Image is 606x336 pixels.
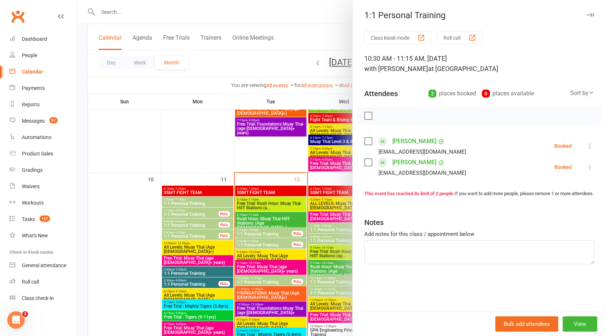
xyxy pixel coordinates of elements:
[22,36,47,42] div: Dashboard
[9,96,77,113] a: Reports
[22,183,40,189] div: Waivers
[9,7,27,25] a: Clubworx
[9,211,77,228] a: Tasks 127
[22,200,44,206] div: Workouts
[364,190,594,198] div: If you want to add more people, please remove 1 or more attendees.
[428,90,436,98] div: 2
[563,316,597,332] button: View
[379,168,466,178] div: [EMAIL_ADDRESS][DOMAIN_NAME]
[364,191,455,196] strong: This event has reached its limit of 2 people.
[9,113,77,129] a: Messages 57
[22,151,53,157] div: Product Sales
[22,134,51,140] div: Automations
[364,54,594,74] div: 10:30 AM - 11:15 AM, [DATE]
[9,274,77,290] a: Roll call
[364,65,428,72] span: with [PERSON_NAME]
[9,290,77,307] a: Class kiosk mode
[392,135,436,147] a: [PERSON_NAME]
[392,157,436,168] a: [PERSON_NAME]
[428,65,498,72] span: at [GEOGRAPHIC_DATA]
[554,165,572,170] div: Booked
[22,85,45,91] div: Payments
[22,52,37,58] div: People
[364,31,431,44] button: Class kiosk mode
[7,311,25,329] iframe: Intercom live chat
[9,47,77,64] a: People
[364,230,594,238] div: Add notes for this class / appointment below
[22,118,45,124] div: Messages
[22,233,48,238] div: What's New
[554,143,572,149] div: Booked
[49,117,58,123] span: 57
[22,167,43,173] div: Gradings
[437,31,482,44] button: Roll call
[22,311,28,317] span: 2
[9,129,77,146] a: Automations
[22,69,43,75] div: Calendar
[353,10,606,20] div: 1:1 Personal Training
[22,279,39,285] div: Roll call
[40,216,50,222] span: 127
[22,216,35,222] div: Tasks
[9,178,77,195] a: Waivers
[428,88,476,99] div: places booked
[379,147,466,157] div: [EMAIL_ADDRESS][DOMAIN_NAME]
[9,195,77,211] a: Workouts
[22,295,54,301] div: Class check-in
[482,90,490,98] div: 0
[9,64,77,80] a: Calendar
[9,228,77,244] a: What's New
[482,88,534,99] div: places available
[9,31,77,47] a: Dashboard
[9,146,77,162] a: Product Sales
[22,262,66,268] div: General attendance
[9,257,77,274] a: General attendance kiosk mode
[570,88,594,98] div: Sort by
[22,102,40,107] div: Reports
[9,162,77,178] a: Gradings
[364,217,384,228] div: Notes
[495,316,558,332] button: Bulk add attendees
[9,80,77,96] a: Payments
[364,88,398,99] div: Attendees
